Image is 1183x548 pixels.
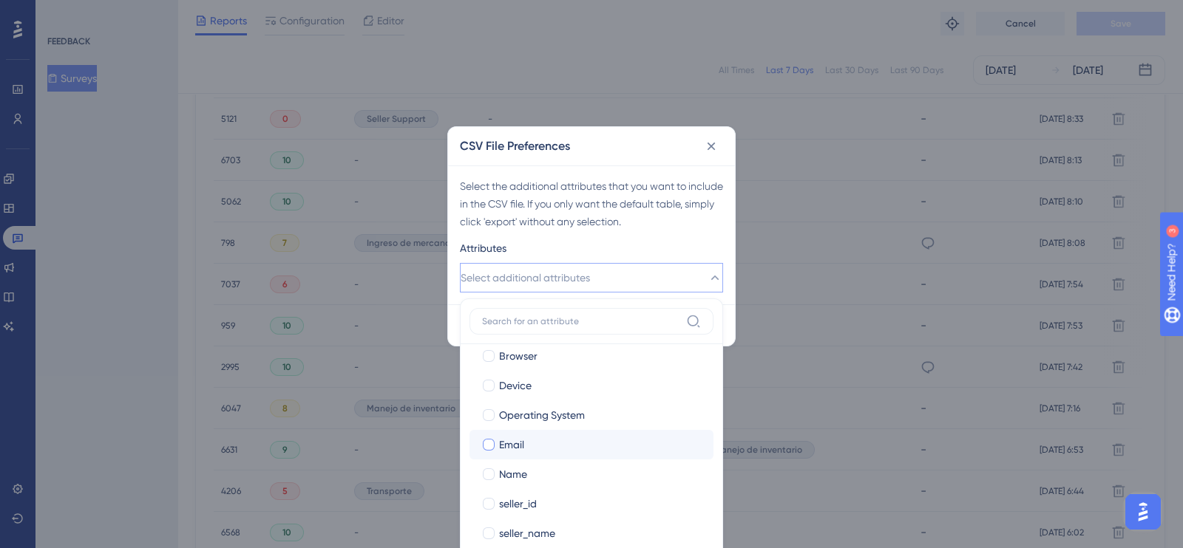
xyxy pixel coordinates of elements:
[35,4,92,21] span: Need Help?
[103,7,107,19] div: 3
[460,239,506,257] span: Attributes
[499,377,532,394] span: Device
[482,315,680,327] input: Search for an attribute
[499,436,524,453] span: Email
[1121,490,1165,534] iframe: UserGuiding AI Assistant Launcher
[460,137,570,155] h2: CSV File Preferences
[499,465,527,483] span: Name
[460,177,723,230] div: Select the additional attributes that you want to include in the CSV file. If you only want the d...
[461,269,590,287] span: Select additional attributes
[499,347,538,365] span: Browser
[499,495,537,513] span: seller_id
[499,406,585,424] span: Operating System
[499,524,555,542] span: seller_name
